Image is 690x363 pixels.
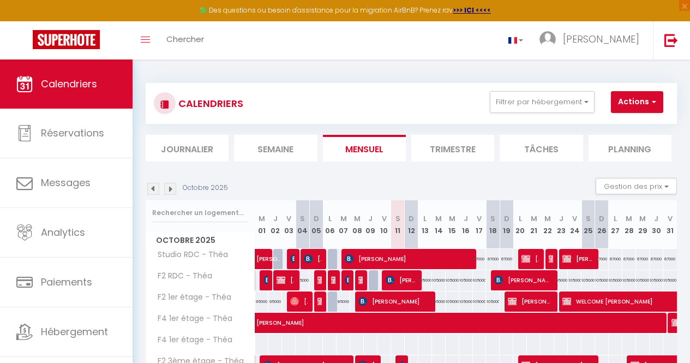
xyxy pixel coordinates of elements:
a: Chercher [158,21,212,59]
div: 67000 [486,249,500,269]
abbr: S [490,213,495,224]
li: Semaine [234,135,317,162]
li: Journalier [146,135,229,162]
th: 18 [486,200,500,249]
th: 23 [554,200,568,249]
img: ... [539,31,556,47]
abbr: D [599,213,604,224]
span: [PERSON_NAME] [345,248,467,269]
img: Super Booking [33,30,100,49]
span: [PERSON_NAME] [317,291,322,312]
span: [PERSON_NAME] [494,270,551,290]
abbr: M [544,213,551,224]
span: [PERSON_NAME] [331,270,335,290]
th: 19 [500,200,513,249]
th: 05 [309,200,323,249]
abbr: D [314,213,319,224]
span: [PERSON_NAME] [PERSON_NAME] [386,270,416,290]
span: F2 RDC - Théa [148,270,215,282]
div: 95000 [268,291,282,312]
li: Planning [589,135,671,162]
th: 28 [622,200,636,249]
abbr: V [572,213,577,224]
th: 07 [337,200,350,249]
div: 105000 [459,270,473,290]
span: Studio RDC - Théa [148,249,231,261]
th: 30 [650,200,663,249]
button: Filtrer par hébergement [490,91,595,113]
span: [PERSON_NAME] [562,248,593,269]
abbr: M [259,213,265,224]
th: 16 [459,200,473,249]
th: 06 [323,200,337,249]
h3: CALENDRIERS [176,91,243,116]
th: 12 [405,200,418,249]
div: 105000 [486,291,500,312]
span: Messages [41,176,91,189]
th: 20 [513,200,527,249]
abbr: M [435,213,442,224]
th: 24 [568,200,581,249]
span: [PERSON_NAME] [304,248,321,269]
abbr: V [382,213,387,224]
abbr: S [586,213,591,224]
span: [PERSON_NAME] [521,248,539,269]
li: Mensuel [323,135,406,162]
div: 67000 [609,249,622,269]
span: [PERSON_NAME] [563,32,639,46]
span: [PERSON_NAME] [PERSON_NAME] [317,270,322,290]
div: 105000 [650,270,663,290]
abbr: L [614,213,617,224]
img: logout [664,33,678,47]
abbr: M [449,213,455,224]
input: Rechercher un logement... [152,203,249,223]
div: 67000 [622,249,636,269]
span: [PERSON_NAME] [508,291,551,312]
abbr: J [273,213,278,224]
th: 14 [432,200,446,249]
abbr: M [531,213,537,224]
a: [PERSON_NAME] [251,249,265,270]
abbr: V [668,213,673,224]
th: 27 [609,200,622,249]
th: 02 [268,200,282,249]
abbr: J [464,213,468,224]
abbr: V [477,213,482,224]
th: 03 [282,200,296,249]
div: 105000 [568,270,581,290]
div: 67000 [473,249,487,269]
span: [PERSON_NAME] [263,270,268,290]
span: [PERSON_NAME] [358,291,428,312]
abbr: J [368,213,373,224]
span: [PERSON_NAME] [358,270,363,290]
div: 105000 [581,270,595,290]
a: [PERSON_NAME] [251,313,265,334]
th: 11 [391,200,405,249]
abbr: D [504,213,509,224]
div: 105000 [609,270,622,290]
span: Calendriers [41,77,97,91]
th: 15 [446,200,459,249]
abbr: M [354,213,361,224]
span: Chercher [166,33,204,45]
div: 105000 [432,270,446,290]
span: WELCOME [PERSON_NAME] [549,248,553,269]
div: 95000 [255,291,269,312]
span: F2 1er étage - Théa [148,291,234,304]
div: 67000 [500,249,513,269]
span: Hébergement [41,325,108,338]
span: [PERSON_NAME] [277,270,294,290]
th: 26 [595,200,609,249]
div: 105000 [446,291,459,312]
div: 105000 [663,270,677,290]
span: Paiements [41,275,92,289]
abbr: S [395,213,400,224]
div: 67000 [650,249,663,269]
span: Analytics [41,225,85,239]
strong: >>> ICI <<<< [453,5,491,15]
abbr: J [559,213,563,224]
p: Octobre 2025 [183,183,228,193]
button: Actions [611,91,663,113]
th: 09 [364,200,377,249]
div: 105000 [432,291,446,312]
